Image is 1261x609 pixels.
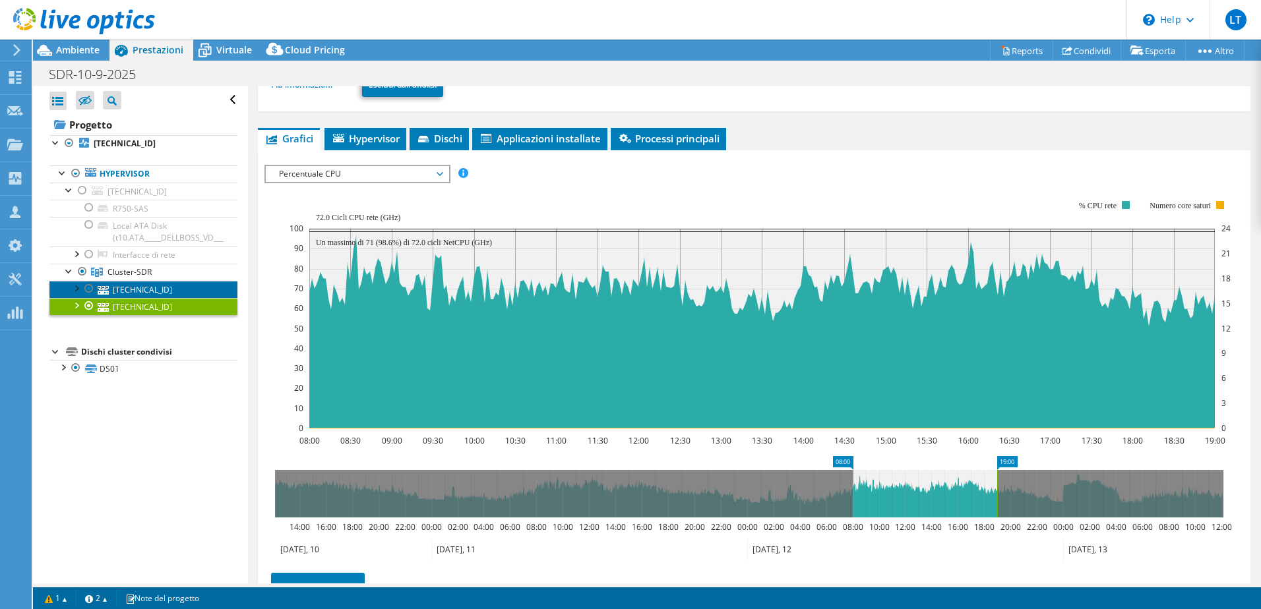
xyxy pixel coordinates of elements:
[1026,521,1047,533] text: 22:00
[294,362,303,374] text: 30
[947,521,968,533] text: 16:00
[271,79,342,90] a: Più informazioni
[49,246,237,264] a: Interfacce di rete
[1150,201,1211,210] text: Numero core saturi
[578,521,599,533] text: 12:00
[294,263,303,274] text: 80
[294,283,303,294] text: 70
[1184,521,1205,533] text: 10:00
[342,521,362,533] text: 18:00
[447,521,468,533] text: 02:00
[94,138,156,149] b: [TECHNICAL_ID]
[1221,372,1226,384] text: 6
[49,281,237,298] a: [TECHNICAL_ID]
[464,435,484,446] text: 10:00
[1079,521,1099,533] text: 02:00
[1221,248,1231,259] text: 21
[381,435,402,446] text: 09:00
[216,43,252,56] span: Virtuale
[710,435,731,446] text: 13:00
[316,238,492,247] text: Un massimo di 71 (98.6%) di 72.0 cicli NetCPU (GHz)
[294,323,303,334] text: 50
[272,166,442,182] span: Percentuale CPU
[1221,397,1226,409] text: 3
[289,521,309,533] text: 14:00
[669,435,690,446] text: 12:30
[49,360,237,377] a: DS01
[133,43,183,56] span: Prestazioni
[973,521,994,533] text: 18:00
[552,521,572,533] text: 10:00
[684,521,704,533] text: 20:00
[875,435,896,446] text: 15:00
[49,264,237,281] a: Cluster-SDR
[49,165,237,183] a: Hypervisor
[421,521,441,533] text: 00:00
[1081,435,1101,446] text: 17:30
[1053,40,1121,61] a: Condividi
[545,435,566,446] text: 11:00
[368,521,388,533] text: 20:00
[49,183,237,200] a: [TECHNICAL_ID]
[299,435,319,446] text: 08:00
[36,590,77,606] a: 1
[1221,422,1226,434] text: 0
[763,521,784,533] text: 02:00
[49,200,237,217] a: R750-SAS
[1221,298,1231,309] text: 15
[617,132,720,145] span: Processi principali
[294,243,303,254] text: 90
[1143,14,1155,26] svg: \n
[340,435,360,446] text: 08:30
[294,403,303,414] text: 10
[1221,273,1231,284] text: 18
[49,114,237,135] a: Progetto
[49,135,237,152] a: [TECHNICAL_ID]
[331,132,400,145] span: Hypervisor
[1079,201,1117,210] text: % CPU rete
[316,213,400,222] text: 72.0 Cicli CPU rete (GHz)
[505,435,525,446] text: 10:30
[422,435,443,446] text: 09:30
[631,521,652,533] text: 16:00
[49,217,237,246] a: Local ATA Disk (t10.ATA_____DELLBOSS_VD___
[789,521,810,533] text: 04:00
[299,422,303,434] text: 0
[1211,521,1231,533] text: 12:00
[1132,521,1152,533] text: 06:00
[1105,521,1126,533] text: 04:00
[394,521,415,533] text: 22:00
[1185,40,1245,61] a: Altro
[1204,435,1225,446] text: 19:00
[271,573,365,607] a: Salva zoom
[869,521,889,533] text: 10:00
[628,435,648,446] text: 12:00
[751,435,772,446] text: 13:30
[290,223,303,234] text: 100
[999,435,1019,446] text: 16:30
[1221,347,1226,359] text: 9
[81,344,237,360] div: Dischi cluster condivisi
[264,132,313,145] span: Grafici
[76,590,117,606] a: 2
[658,521,678,533] text: 18:00
[737,521,757,533] text: 00:00
[315,521,336,533] text: 16:00
[49,298,237,315] a: [TECHNICAL_ID]
[1121,40,1186,61] a: Esporta
[958,435,978,446] text: 16:00
[605,521,625,533] text: 14:00
[294,382,303,393] text: 20
[842,521,863,533] text: 08:00
[587,435,607,446] text: 11:30
[1163,435,1184,446] text: 18:30
[108,186,167,197] span: [TECHNICAL_ID]
[526,521,546,533] text: 08:00
[56,43,100,56] span: Ambiente
[479,132,601,145] span: Applicazioni installate
[285,43,345,56] span: Cloud Pricing
[1122,435,1142,446] text: 18:00
[43,67,156,82] h1: SDR-10-9-2025
[816,521,836,533] text: 06:00
[499,521,520,533] text: 06:00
